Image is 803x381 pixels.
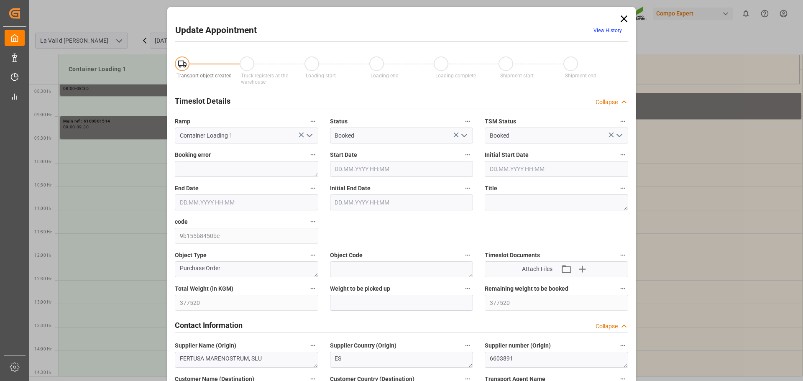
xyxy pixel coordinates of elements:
h2: Update Appointment [175,24,257,37]
button: Supplier Country (Origin) [462,340,473,351]
span: Initial End Date [330,184,371,193]
button: code [307,216,318,227]
textarea: 6603891 [485,352,628,368]
span: Object Type [175,251,207,260]
div: Collapse [596,98,618,107]
span: Status [330,117,348,126]
button: Booking error [307,149,318,160]
span: Supplier Name (Origin) [175,341,236,350]
span: Loading end [371,73,399,79]
span: Loading start [306,73,336,79]
button: open menu [458,129,470,142]
span: End Date [175,184,199,193]
input: Type to search/select [175,128,318,143]
button: End Date [307,183,318,194]
button: Initial Start Date [617,149,628,160]
span: Object Code [330,251,363,260]
span: Supplier Country (Origin) [330,341,396,350]
textarea: Purchase Order [175,261,318,277]
button: Start Date [462,149,473,160]
div: Collapse [596,322,618,331]
span: Supplier number (Origin) [485,341,551,350]
button: open menu [302,129,315,142]
button: TSM Status [617,116,628,127]
button: Total Weight (in KGM) [307,283,318,294]
button: Timeslot Documents [617,250,628,261]
button: Object Type [307,250,318,261]
span: Shipment start [500,73,534,79]
span: TSM Status [485,117,516,126]
span: Booking error [175,151,211,159]
span: Total Weight (in KGM) [175,284,233,293]
span: Loading complete [435,73,476,79]
input: DD.MM.YYYY HH:MM [175,194,318,210]
span: Title [485,184,497,193]
span: Ramp [175,117,190,126]
input: DD.MM.YYYY HH:MM [330,161,473,177]
input: Type to search/select [330,128,473,143]
span: Timeslot Documents [485,251,540,260]
span: Shipment end [565,73,596,79]
button: Status [462,116,473,127]
textarea: FERTUSA MARENOSTRUM, SLU [175,352,318,368]
button: Weight to be picked up [462,283,473,294]
span: Initial Start Date [485,151,529,159]
span: code [175,217,188,226]
input: DD.MM.YYYY HH:MM [485,161,628,177]
textarea: ES [330,352,473,368]
a: View History [593,28,622,33]
span: Truck registers at the warehouse [241,73,288,85]
button: Supplier Name (Origin) [307,340,318,351]
span: Remaining weight to be booked [485,284,568,293]
h2: Contact Information [175,320,243,331]
button: Object Code [462,250,473,261]
button: Initial End Date [462,183,473,194]
span: Transport object created [176,73,232,79]
h2: Timeslot Details [175,95,230,107]
span: Attach Files [522,265,552,274]
button: open menu [612,129,625,142]
button: Ramp [307,116,318,127]
button: Supplier number (Origin) [617,340,628,351]
button: Remaining weight to be booked [617,283,628,294]
button: Title [617,183,628,194]
span: Weight to be picked up [330,284,390,293]
span: Start Date [330,151,357,159]
input: DD.MM.YYYY HH:MM [330,194,473,210]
